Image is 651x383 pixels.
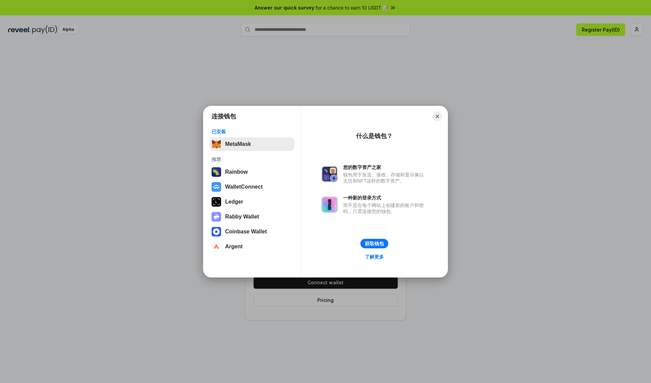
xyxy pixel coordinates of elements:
[360,239,388,248] button: 获取钱包
[210,165,295,179] button: Rainbow
[210,180,295,194] button: WalletConnect
[212,129,293,135] div: 已安装
[225,214,259,220] div: Rabby Wallet
[225,141,251,147] div: MetaMask
[225,169,248,175] div: Rainbow
[356,132,393,140] div: 什么是钱包？
[210,137,295,151] button: MetaMask
[210,210,295,224] button: Rabby Wallet
[343,202,427,214] div: 而不是在每个网站上创建新的账户和密码，只需连接您的钱包。
[212,242,221,251] img: svg+xml,%3Csvg%20width%3D%2228%22%20height%3D%2228%22%20viewBox%3D%220%200%2028%2028%22%20fill%3D...
[225,199,243,205] div: Ledger
[210,240,295,253] button: Argent
[212,112,236,120] h1: 连接钱包
[212,182,221,192] img: svg+xml,%3Csvg%20width%3D%2228%22%20height%3D%2228%22%20viewBox%3D%220%200%2028%2028%22%20fill%3D...
[365,241,384,247] div: 获取钱包
[212,197,221,207] img: svg+xml,%3Csvg%20xmlns%3D%22http%3A%2F%2Fwww.w3.org%2F2000%2Fsvg%22%20width%3D%2228%22%20height%3...
[210,225,295,238] button: Coinbase Wallet
[433,112,442,121] button: Close
[361,252,388,261] a: 了解更多
[212,156,293,162] div: 推荐
[212,167,221,177] img: svg+xml,%3Csvg%20width%3D%22120%22%20height%3D%22120%22%20viewBox%3D%220%200%20120%20120%22%20fil...
[343,172,427,184] div: 钱包用于发送、接收、存储和显示像以太坊和NFT这样的数字资产。
[225,229,267,235] div: Coinbase Wallet
[321,196,338,213] img: svg+xml,%3Csvg%20xmlns%3D%22http%3A%2F%2Fwww.w3.org%2F2000%2Fsvg%22%20fill%3D%22none%22%20viewBox...
[210,195,295,209] button: Ledger
[365,254,384,260] div: 了解更多
[212,139,221,149] img: svg+xml,%3Csvg%20fill%3D%22none%22%20height%3D%2233%22%20viewBox%3D%220%200%2035%2033%22%20width%...
[225,244,243,250] div: Argent
[343,164,427,170] div: 您的数字资产之家
[321,166,338,182] img: svg+xml,%3Csvg%20xmlns%3D%22http%3A%2F%2Fwww.w3.org%2F2000%2Fsvg%22%20fill%3D%22none%22%20viewBox...
[343,195,427,201] div: 一种新的登录方式
[225,184,263,190] div: WalletConnect
[212,212,221,222] img: svg+xml,%3Csvg%20xmlns%3D%22http%3A%2F%2Fwww.w3.org%2F2000%2Fsvg%22%20fill%3D%22none%22%20viewBox...
[212,227,221,236] img: svg+xml,%3Csvg%20width%3D%2228%22%20height%3D%2228%22%20viewBox%3D%220%200%2028%2028%22%20fill%3D...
